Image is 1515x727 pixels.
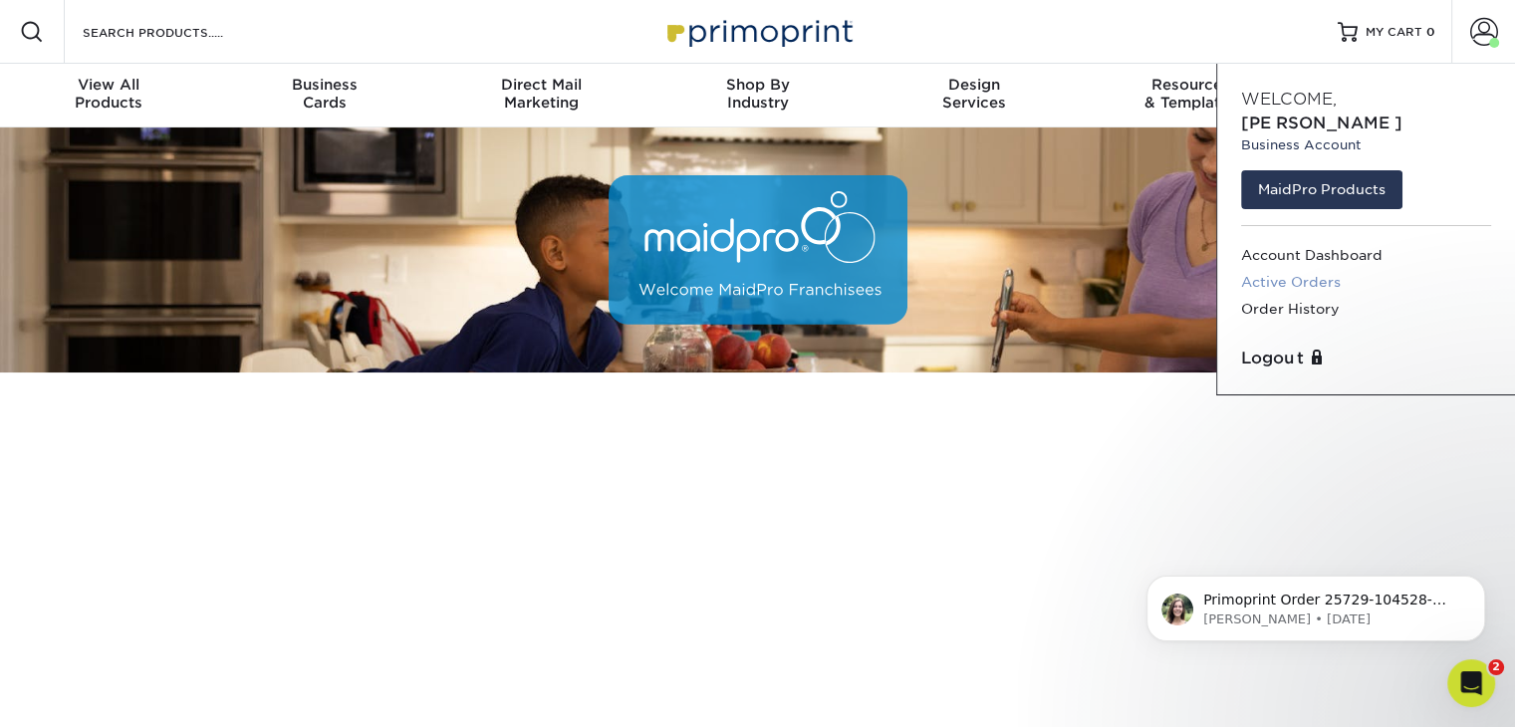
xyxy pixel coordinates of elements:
input: SEARCH PRODUCTS..... [81,20,275,44]
div: Marketing [433,76,649,112]
div: Industry [649,76,866,112]
div: Cards [216,76,432,112]
span: [PERSON_NAME] [1241,114,1402,132]
small: Business Account [1241,135,1491,154]
span: 0 [1426,25,1435,39]
iframe: Intercom live chat [1447,659,1495,707]
span: Welcome, [1241,90,1337,109]
span: MY CART [1366,24,1422,41]
a: Direct MailMarketing [433,64,649,127]
a: Account Dashboard [1241,242,1491,269]
img: MaidPro [609,175,907,325]
iframe: Intercom notifications message [1117,534,1515,673]
a: Order History [1241,296,1491,323]
div: & Templates [1082,76,1298,112]
a: MaidPro Products [1241,170,1402,208]
a: Active Orders [1241,269,1491,296]
a: DesignServices [866,64,1082,127]
a: Logout [1241,347,1491,370]
span: Design [866,76,1082,94]
span: Business [216,76,432,94]
a: Shop ByIndustry [649,64,866,127]
span: 2 [1488,659,1504,675]
a: Resources& Templates [1082,64,1298,127]
span: Resources [1082,76,1298,94]
span: Direct Mail [433,76,649,94]
span: Shop By [649,76,866,94]
a: BusinessCards [216,64,432,127]
img: Primoprint [658,10,858,53]
div: Services [866,76,1082,112]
